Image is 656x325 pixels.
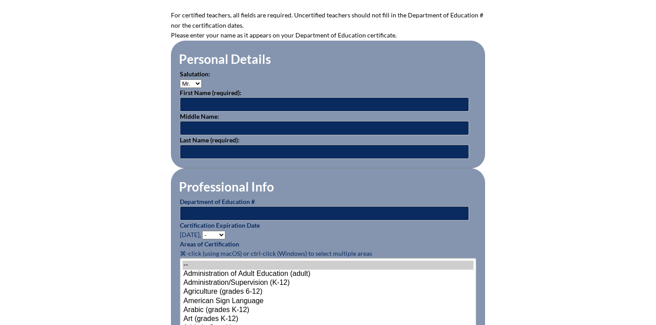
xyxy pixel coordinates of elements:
label: Last Name (required): [180,136,240,144]
label: First Name (required): [180,89,241,96]
legend: Personal Details [178,51,272,67]
label: Salutation: [180,70,210,78]
select: persons_salutation [180,79,202,88]
option: Agriculture (grades 6-12) [183,287,473,296]
label: Department of Education # [180,198,255,205]
option: Art (grades K-12) [183,315,473,324]
label: Certification Expiration Date [180,221,260,229]
legend: Professional Info [178,179,275,194]
option: Administration/Supervision (K-12) [183,279,473,287]
option: American Sign Language [183,297,473,306]
span: [DATE], [180,231,201,238]
label: Middle Name: [180,112,219,120]
p: Please enter your name as it appears on your Department of Education certificate. [171,30,485,41]
p: For certified teachers, all fields are required. Uncertified teachers should not fill in the Depa... [171,10,485,30]
option: Arabic (grades K-12) [183,306,473,315]
option: -- [183,261,473,270]
option: Administration of Adult Education (adult) [183,270,473,279]
label: Areas of Certification [180,240,239,248]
